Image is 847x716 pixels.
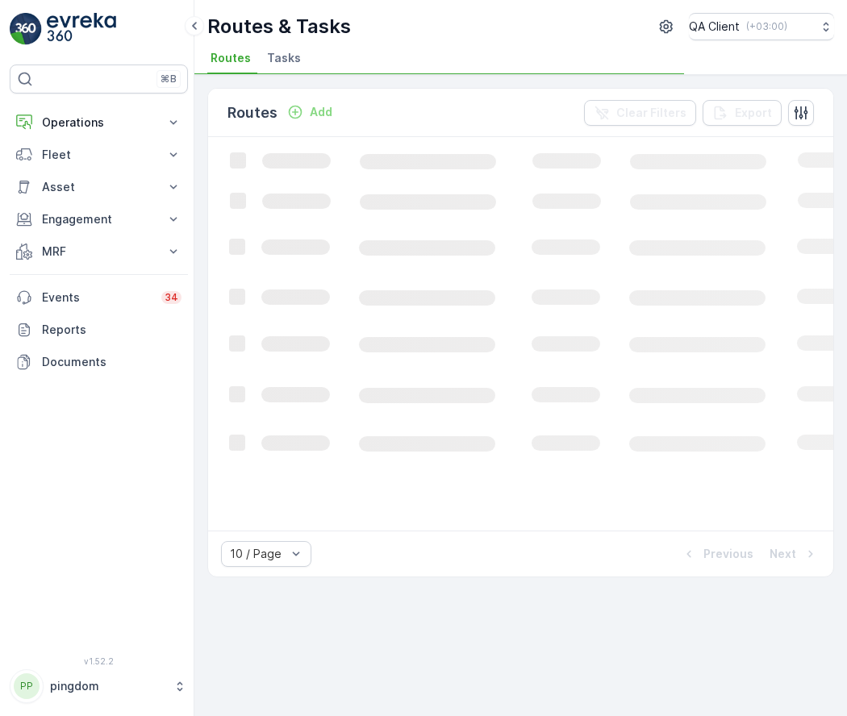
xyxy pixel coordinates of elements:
p: Events [42,289,152,306]
p: Routes [227,102,277,124]
button: Next [768,544,820,564]
button: Clear Filters [584,100,696,126]
p: MRF [42,244,156,260]
p: QA Client [689,19,740,35]
p: ⌘B [161,73,177,85]
p: ( +03:00 ) [746,20,787,33]
img: logo_light-DOdMpM7g.png [47,13,116,45]
p: Export [735,105,772,121]
span: Tasks [267,50,301,66]
p: Add [310,104,332,120]
button: Fleet [10,139,188,171]
p: Next [770,546,796,562]
button: Previous [679,544,755,564]
p: 34 [165,291,178,304]
p: Asset [42,179,156,195]
p: Previous [703,546,753,562]
p: Fleet [42,147,156,163]
p: Reports [42,322,181,338]
p: pingdom [50,678,165,694]
span: Routes [211,50,251,66]
p: Routes & Tasks [207,14,351,40]
p: Engagement [42,211,156,227]
button: Export [703,100,782,126]
button: PPpingdom [10,669,188,703]
p: Documents [42,354,181,370]
a: Events34 [10,281,188,314]
button: Engagement [10,203,188,235]
button: MRF [10,235,188,268]
a: Reports [10,314,188,346]
button: Asset [10,171,188,203]
a: Documents [10,346,188,378]
div: PP [14,673,40,699]
p: Clear Filters [616,105,686,121]
button: Add [281,102,339,122]
img: logo [10,13,42,45]
p: Operations [42,114,156,131]
span: v 1.52.2 [10,656,188,666]
button: QA Client(+03:00) [689,13,834,40]
button: Operations [10,106,188,139]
